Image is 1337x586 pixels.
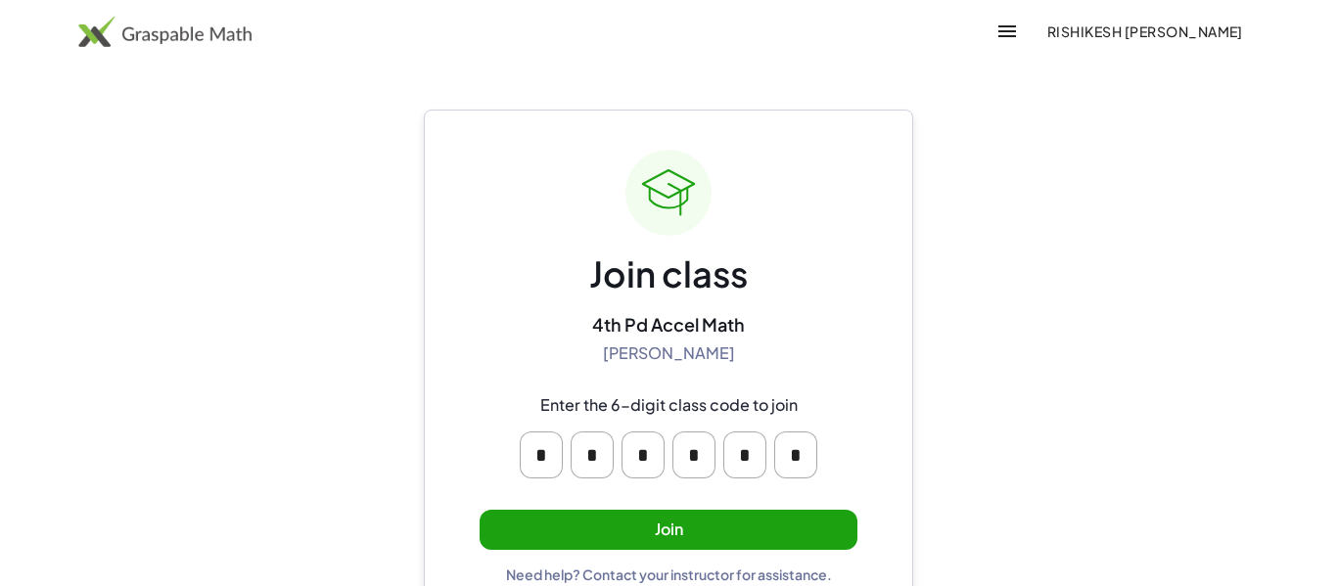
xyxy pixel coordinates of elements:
div: Join class [589,251,748,297]
div: 4th Pd Accel Math [592,313,745,336]
input: Please enter OTP character 1 [520,431,563,478]
input: Please enter OTP character 5 [723,431,766,478]
button: Join [480,510,857,550]
div: [PERSON_NAME] [603,343,735,364]
div: Need help? Contact your instructor for assistance. [506,565,832,583]
input: Please enter OTP character 2 [571,431,614,478]
input: Please enter OTP character 3 [622,431,665,478]
input: Please enter OTP character 6 [774,431,817,478]
button: Rishikesh [PERSON_NAME] [1031,14,1259,49]
input: Please enter OTP character 4 [672,431,715,478]
span: Rishikesh [PERSON_NAME] [1046,23,1243,40]
div: Enter the 6-digit class code to join [540,395,798,416]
